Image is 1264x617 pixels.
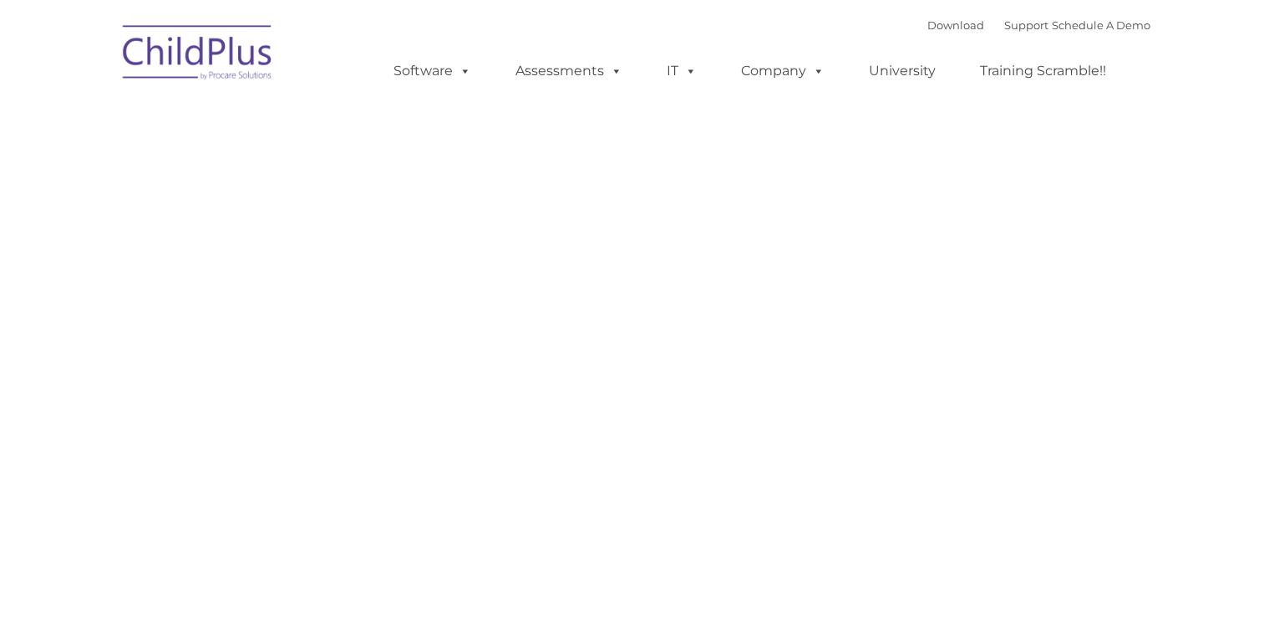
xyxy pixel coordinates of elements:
a: Training Scramble!! [963,54,1123,88]
a: Support [1004,18,1048,32]
a: Download [927,18,984,32]
img: ChildPlus by Procare Solutions [114,13,282,97]
a: Assessments [499,54,639,88]
a: Schedule A Demo [1052,18,1150,32]
a: University [852,54,952,88]
font: | [927,18,1150,32]
a: Company [724,54,841,88]
a: Software [377,54,488,88]
a: IT [650,54,713,88]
